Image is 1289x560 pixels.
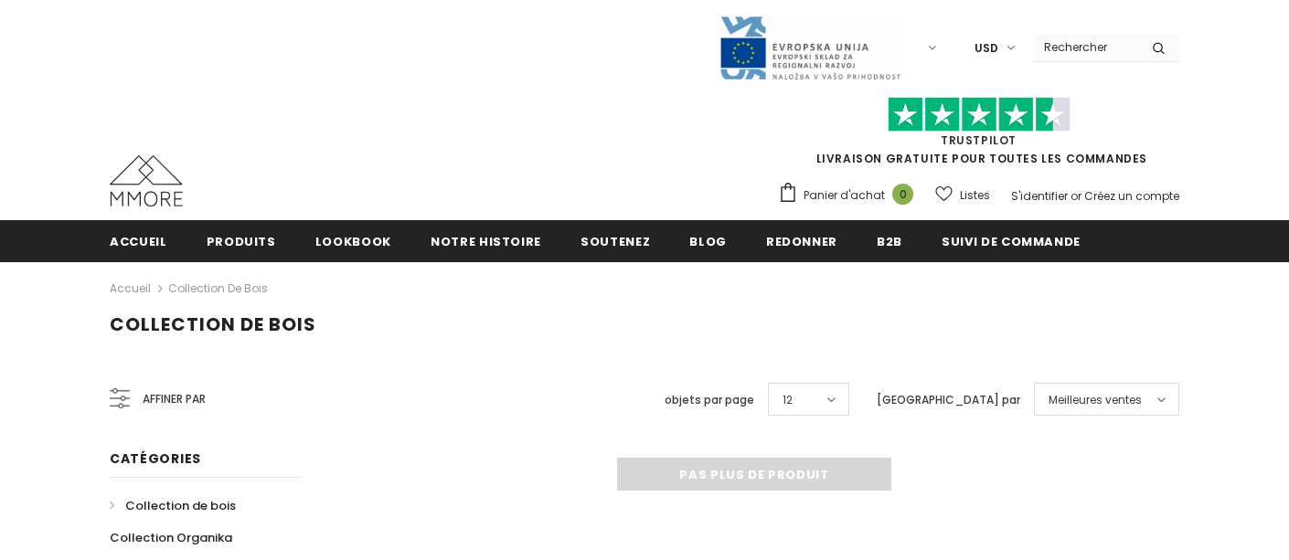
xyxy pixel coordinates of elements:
span: Blog [689,233,727,250]
span: Collection de bois [125,497,236,514]
a: Collection de bois [110,490,236,522]
span: Collection de bois [110,312,316,337]
span: Catégories [110,449,201,468]
a: Produits [207,220,276,261]
a: soutenez [581,220,650,261]
img: Javni Razpis [719,15,901,81]
span: Accueil [110,233,167,250]
img: Faites confiance aux étoiles pilotes [888,97,1071,132]
a: Suivi de commande [942,220,1081,261]
label: [GEOGRAPHIC_DATA] par [877,391,1020,409]
span: Collection Organika [110,529,232,546]
a: Notre histoire [431,220,541,261]
span: Suivi de commande [942,233,1081,250]
a: Créez un compte [1084,188,1179,204]
a: Accueil [110,278,151,300]
span: Panier d'achat [804,186,885,205]
span: 12 [783,391,793,409]
a: Collection Organika [110,522,232,554]
a: TrustPilot [941,132,1017,148]
a: Redonner [766,220,837,261]
img: Cas MMORE [110,155,183,206]
span: Notre histoire [431,233,541,250]
a: B2B [877,220,902,261]
span: soutenez [581,233,650,250]
span: or [1071,188,1081,204]
a: Javni Razpis [719,39,901,55]
span: Listes [960,186,990,205]
span: Lookbook [315,233,391,250]
span: Affiner par [143,389,206,409]
label: objets par page [665,391,754,409]
input: Search Site [1033,34,1138,60]
span: Produits [207,233,276,250]
a: Listes [935,179,990,211]
a: Lookbook [315,220,391,261]
a: Accueil [110,220,167,261]
a: Panier d'achat 0 [778,182,922,209]
span: Meilleures ventes [1049,391,1142,409]
a: S'identifier [1011,188,1068,204]
span: LIVRAISON GRATUITE POUR TOUTES LES COMMANDES [778,105,1179,166]
span: B2B [877,233,902,250]
a: Collection de bois [168,280,268,296]
span: Redonner [766,233,837,250]
span: USD [975,39,998,58]
span: 0 [892,184,913,205]
a: Blog [689,220,727,261]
